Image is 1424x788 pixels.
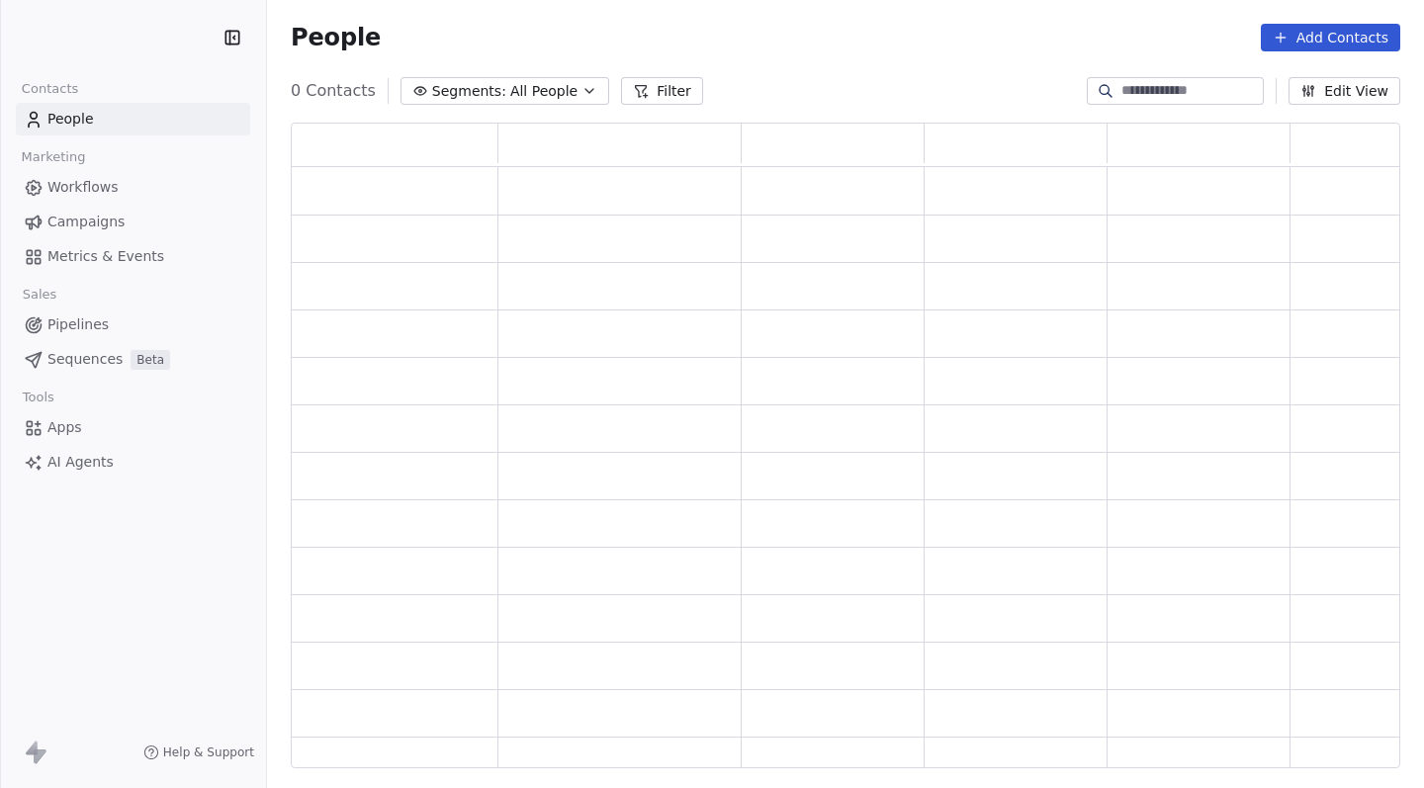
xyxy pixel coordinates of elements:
[16,240,250,273] a: Metrics & Events
[47,246,164,267] span: Metrics & Events
[1261,24,1400,51] button: Add Contacts
[291,79,376,103] span: 0 Contacts
[47,452,114,473] span: AI Agents
[16,206,250,238] a: Campaigns
[47,314,109,335] span: Pipelines
[510,81,578,102] span: All People
[143,744,254,760] a: Help & Support
[16,343,250,376] a: SequencesBeta
[16,103,250,135] a: People
[47,109,94,130] span: People
[16,171,250,204] a: Workflows
[621,77,703,105] button: Filter
[47,417,82,438] span: Apps
[13,142,94,172] span: Marketing
[14,383,62,412] span: Tools
[47,349,123,370] span: Sequences
[13,74,87,104] span: Contacts
[16,411,250,444] a: Apps
[131,350,170,370] span: Beta
[163,744,254,760] span: Help & Support
[47,177,119,198] span: Workflows
[1289,77,1400,105] button: Edit View
[16,308,250,341] a: Pipelines
[47,212,125,232] span: Campaigns
[291,23,381,52] span: People
[14,280,65,309] span: Sales
[432,81,506,102] span: Segments:
[16,446,250,479] a: AI Agents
